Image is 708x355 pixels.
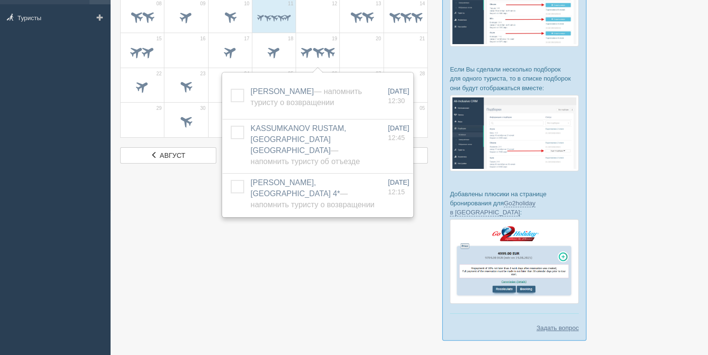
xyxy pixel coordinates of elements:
span: [DATE] [388,124,409,132]
span: [PERSON_NAME], [GEOGRAPHIC_DATA] 4* [250,178,374,209]
span: — Напомнить туристу об отъезде [250,146,360,166]
span: [DATE] [388,178,409,186]
span: 12 [332,0,337,7]
span: 26 [332,71,337,77]
a: [DATE] 12:30 [388,86,409,106]
span: 21 [420,35,425,42]
span: 23 [200,71,205,77]
span: 11 [288,0,293,7]
img: %D0%BF%D0%BE%D0%B4%D0%B1%D0%BE%D1%80%D0%BA%D0%B8-%D0%B3%D1%80%D1%83%D0%BF%D0%BF%D0%B0-%D1%81%D1%8... [450,95,579,171]
a: Задать вопрос [536,323,579,332]
span: август [160,152,185,159]
img: go2holiday-proposal-for-travel-agency.png [450,219,579,304]
span: KASSUMKANOV RUSTAM, [GEOGRAPHIC_DATA] [GEOGRAPHIC_DATA] [250,124,360,166]
span: 17 [244,35,249,42]
span: 29 [156,105,161,112]
a: [PERSON_NAME]— Напомнить туристу о возвращении [250,87,362,106]
span: [DATE] [388,87,409,95]
a: KASSUMKANOV RUSTAM, [GEOGRAPHIC_DATA] [GEOGRAPHIC_DATA]— Напомнить туристу об отъезде [250,124,360,166]
span: 12:45 [388,134,405,142]
span: 28 [420,71,425,77]
span: 18 [288,35,293,42]
span: 24 [244,71,249,77]
span: 12:30 [388,97,405,105]
span: 14 [420,0,425,7]
span: 08 [156,0,161,7]
a: август [120,147,216,164]
span: 27 [376,71,381,77]
span: 10 [244,0,249,7]
span: 30 [200,105,205,112]
span: 09 [200,0,205,7]
span: 05 [420,105,425,112]
a: [DATE] 12:15 [388,177,409,197]
a: Go2holiday в [GEOGRAPHIC_DATA] [450,200,535,216]
span: 15 [156,35,161,42]
span: 20 [376,35,381,42]
span: — Напомнить туристу о возвращении [250,87,362,106]
p: Если Вы сделали несколько подборок для одного туриста, то в списке подборок они будут отображатьс... [450,65,579,92]
p: Добавлены плюсики на странице бронирования для : [450,189,579,217]
a: [PERSON_NAME], [GEOGRAPHIC_DATA] 4*— Напомнить туристу о возвращении [250,178,374,209]
span: 16 [200,35,205,42]
span: 12:15 [388,188,405,196]
span: 25 [288,71,293,77]
a: [DATE] 12:45 [388,123,409,142]
span: 19 [332,35,337,42]
span: [PERSON_NAME] [250,87,362,106]
span: 22 [156,71,161,77]
span: 13 [376,0,381,7]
